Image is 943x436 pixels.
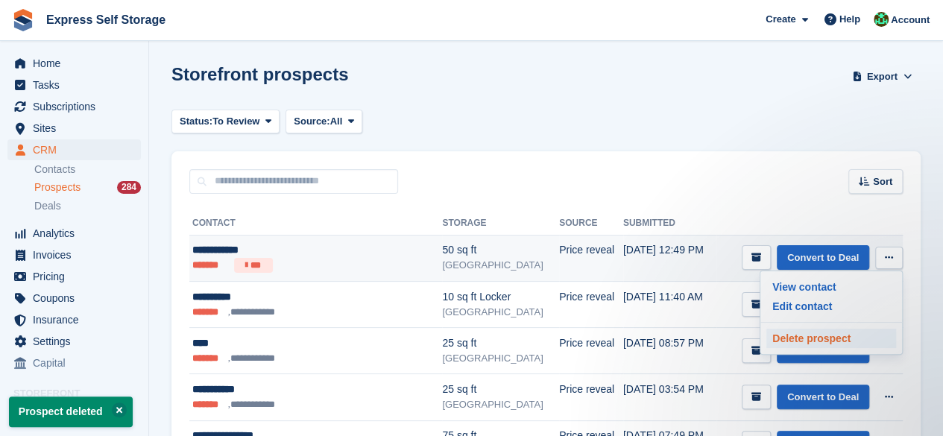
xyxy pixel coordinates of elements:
[559,328,623,374] td: Price reveal
[40,7,171,32] a: Express Self Storage
[33,96,122,117] span: Subscriptions
[7,96,141,117] a: menu
[33,223,122,244] span: Analytics
[33,118,122,139] span: Sites
[7,53,141,74] a: menu
[7,223,141,244] a: menu
[7,118,141,139] a: menu
[117,181,141,194] div: 284
[34,180,141,195] a: Prospects 284
[34,198,141,214] a: Deals
[874,12,889,27] img: Shakiyra Davis
[777,245,869,270] a: Convert to Deal
[442,397,559,412] div: [GEOGRAPHIC_DATA]
[849,64,915,89] button: Export
[12,9,34,31] img: stora-icon-8386f47178a22dfd0bd8f6a31ec36ba5ce8667c1dd55bd0f319d3a0aa187defe.svg
[7,309,141,330] a: menu
[442,289,559,305] div: 10 sq ft Locker
[442,305,559,320] div: [GEOGRAPHIC_DATA]
[623,282,716,328] td: [DATE] 11:40 AM
[559,212,623,236] th: Source
[33,266,122,287] span: Pricing
[7,331,141,352] a: menu
[33,288,122,309] span: Coupons
[33,75,122,95] span: Tasks
[171,64,348,84] h1: Storefront prospects
[442,335,559,351] div: 25 sq ft
[34,162,141,177] a: Contacts
[7,266,141,287] a: menu
[33,353,122,373] span: Capital
[7,244,141,265] a: menu
[7,353,141,373] a: menu
[766,12,795,27] span: Create
[442,212,559,236] th: Storage
[189,212,442,236] th: Contact
[559,235,623,282] td: Price reveal
[623,328,716,374] td: [DATE] 08:57 PM
[180,114,212,129] span: Status:
[623,235,716,282] td: [DATE] 12:49 PM
[7,139,141,160] a: menu
[766,329,896,348] a: Delete prospect
[212,114,259,129] span: To Review
[330,114,343,129] span: All
[286,110,362,134] button: Source: All
[9,396,133,427] p: Prospect deleted
[623,212,716,236] th: Submitted
[34,199,61,213] span: Deals
[442,258,559,273] div: [GEOGRAPHIC_DATA]
[33,139,122,160] span: CRM
[777,385,869,409] a: Convert to Deal
[294,114,329,129] span: Source:
[766,297,896,316] a: Edit contact
[33,309,122,330] span: Insurance
[7,288,141,309] a: menu
[33,331,122,352] span: Settings
[33,53,122,74] span: Home
[873,174,892,189] span: Sort
[839,12,860,27] span: Help
[891,13,930,28] span: Account
[559,374,623,420] td: Price reveal
[442,242,559,258] div: 50 sq ft
[33,244,122,265] span: Invoices
[559,282,623,328] td: Price reveal
[171,110,280,134] button: Status: To Review
[442,351,559,366] div: [GEOGRAPHIC_DATA]
[766,277,896,297] a: View contact
[867,69,898,84] span: Export
[623,374,716,420] td: [DATE] 03:54 PM
[13,386,148,401] span: Storefront
[34,180,81,195] span: Prospects
[7,75,141,95] a: menu
[442,382,559,397] div: 25 sq ft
